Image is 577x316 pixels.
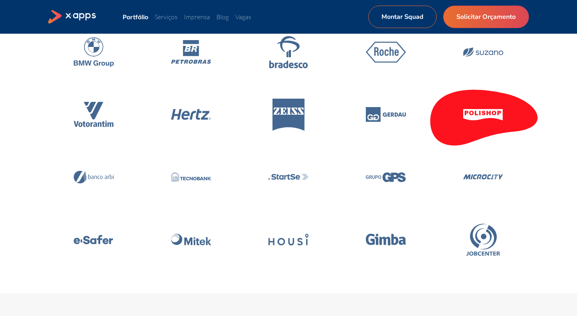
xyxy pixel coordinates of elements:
a: Portfólio [123,13,148,20]
a: Vagas [235,13,251,21]
a: Solicitar Orçamento [443,6,529,28]
a: Serviços [155,13,178,21]
a: Montar Squad [368,6,437,28]
a: Imprensa [184,13,210,21]
a: Blog [216,13,229,21]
